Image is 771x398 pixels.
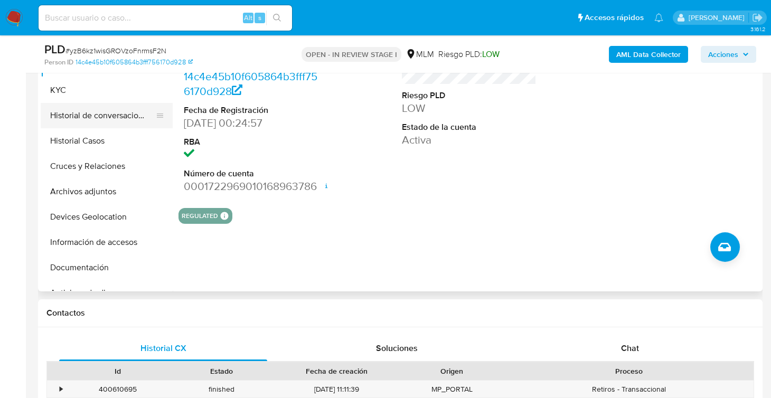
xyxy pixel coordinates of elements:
dt: Fecha de Registración [184,105,318,116]
button: Devices Geolocation [41,204,173,230]
span: Alt [244,13,252,23]
div: Estado [177,366,266,376]
a: Notificaciones [654,13,663,22]
span: LOW [482,48,500,60]
div: [DATE] 11:11:39 [274,381,400,398]
button: Acciones [701,46,756,63]
p: OPEN - IN REVIEW STAGE I [302,47,401,62]
button: search-icon [266,11,288,25]
button: Documentación [41,255,173,280]
input: Buscar usuario o caso... [39,11,292,25]
div: Id [73,366,162,376]
button: Historial Casos [41,128,173,154]
div: Origen [407,366,496,376]
button: Historial de conversaciones [41,103,164,128]
span: Historial CX [140,342,186,354]
div: MP_PORTAL [400,381,504,398]
span: Chat [621,342,639,354]
button: Cruces y Relaciones [41,154,173,179]
dt: RBA [184,136,318,148]
div: finished [170,381,274,398]
button: KYC [41,78,173,103]
span: Riesgo PLD: [438,49,500,60]
span: s [258,13,261,23]
a: 14c4e45b10f605864b3fff756170d928 [184,69,317,99]
div: Fecha de creación [281,366,392,376]
span: 3.161.2 [750,25,766,33]
div: Retiros - Transaccional [504,381,754,398]
div: • [60,384,62,394]
b: Person ID [44,58,73,67]
dt: Número de cuenta [184,168,318,179]
button: Información de accesos [41,230,173,255]
div: Proceso [511,366,746,376]
b: PLD [44,41,65,58]
a: 14c4e45b10f605864b3fff756170d928 [76,58,193,67]
dt: Riesgo PLD [402,90,537,101]
dt: Estado de la cuenta [402,121,537,133]
span: Accesos rápidos [585,12,644,23]
b: AML Data Collector [616,46,681,63]
dd: [DATE] 00:24:57 [184,116,318,130]
button: AML Data Collector [609,46,688,63]
button: Anticipos de dinero [41,280,173,306]
span: Soluciones [376,342,418,354]
dd: Activa [402,132,537,147]
p: brenda.morenoreyes@mercadolibre.com.mx [689,13,748,23]
a: Salir [752,12,763,23]
span: # yzB6kz1wisGROVzoFnrmsF2N [65,45,166,56]
dd: LOW [402,101,537,116]
div: 400610695 [65,381,170,398]
span: Acciones [708,46,738,63]
button: Archivos adjuntos [41,179,173,204]
h1: Contactos [46,308,754,318]
div: MLM [406,49,434,60]
dd: 0001722969010168963786 [184,179,318,194]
